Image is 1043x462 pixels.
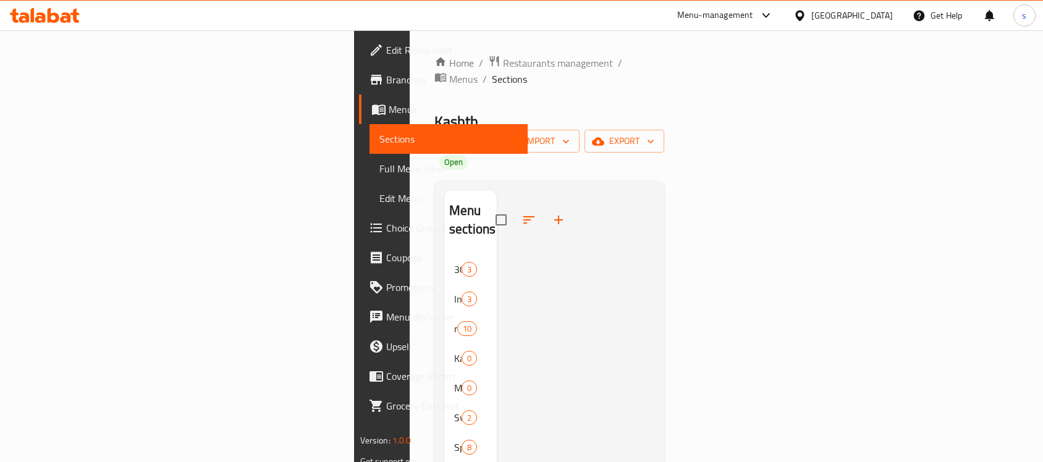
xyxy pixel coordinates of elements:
a: Upsell [359,332,528,361]
span: Special Dishes [454,440,462,455]
span: 8 [462,442,476,453]
button: export [585,130,664,153]
span: 0 [462,353,476,364]
span: Version: [360,432,391,448]
div: morning meals10 [444,314,497,343]
span: export [594,133,654,149]
a: Menu disclaimer [359,302,528,332]
a: Grocery Checklist [359,391,528,421]
div: [GEOGRAPHIC_DATA] [811,9,893,22]
button: import [500,130,580,153]
a: Coverage Report [359,361,528,391]
span: Choice Groups [386,220,518,235]
span: Restaurants management [503,56,613,70]
span: Promotions [386,280,518,295]
div: Menu-management [677,8,753,23]
span: Edit Restaurant [386,43,518,57]
span: Edit Menu [379,191,518,206]
span: Menus [389,102,518,117]
nav: breadcrumb [434,55,664,87]
a: Promotions [359,272,528,302]
a: Menus [359,94,528,124]
div: items [462,262,477,277]
span: Sort sections [514,205,544,235]
div: Mixed family box 5 different items0 [444,373,497,403]
span: Coupons [386,250,518,265]
div: Kashth BBQ Box0 [444,343,497,373]
a: Sections [369,124,528,154]
span: Branches [386,72,518,87]
div: Sweet2 [444,403,497,432]
span: Mixed family box 5 different items [454,380,462,395]
span: Sweet [454,410,462,425]
div: items [462,440,477,455]
div: items [462,410,477,425]
span: Indomie [454,292,462,306]
span: 3 [462,293,476,305]
div: items [462,292,477,306]
span: 0 [462,382,476,394]
li: / [618,56,622,70]
span: import [510,133,570,149]
div: Indomie3 [444,284,497,314]
a: Restaurants management [488,55,613,71]
a: Full Menu View [369,154,528,183]
span: Upsell [386,339,518,354]
span: 3 [462,264,476,275]
span: Sections [379,132,518,146]
a: Edit Restaurant [359,35,528,65]
span: 2 [462,412,476,424]
span: 10 [458,323,476,335]
a: Coupons [359,243,528,272]
div: items [462,380,477,395]
a: Choice Groups [359,213,528,243]
span: Kashth BBQ Box [454,351,462,366]
div: items [457,321,477,336]
div: items [462,351,477,366]
div: 30% OFF Best Sellers3 [444,254,497,284]
span: Grocery Checklist [386,398,518,413]
span: morning meals [454,321,457,336]
a: Edit Menu [369,183,528,213]
span: 30% OFF Best Sellers [454,262,462,277]
span: s [1022,9,1026,22]
span: Coverage Report [386,369,518,384]
button: Add section [544,205,573,235]
span: 1.0.0 [392,432,412,448]
span: Menu disclaimer [386,309,518,324]
span: Select all sections [488,207,514,233]
a: Branches [359,65,528,94]
div: Special Dishes8 [444,432,497,462]
span: Full Menu View [379,161,518,176]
